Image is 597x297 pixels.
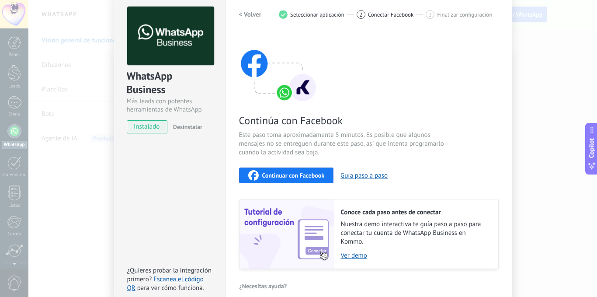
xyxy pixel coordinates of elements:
[239,168,334,183] button: Continuar con Facebook
[239,7,262,22] button: < Volver
[368,11,414,18] span: Conectar Facebook
[239,280,288,293] button: ¿Necesitas ayuda?
[239,283,287,289] span: ¿Necesitas ayuda?
[127,7,214,66] img: logo_main.png
[127,266,212,283] span: ¿Quieres probar la integración primero?
[173,123,202,131] span: Desinstalar
[587,138,596,158] span: Copilot
[239,10,262,19] h2: < Volver
[170,120,202,133] button: Desinstalar
[262,172,325,178] span: Continuar con Facebook
[127,69,213,97] div: WhatsApp Business
[239,114,447,127] span: Continúa con Facebook
[341,220,489,246] span: Nuestra demo interactiva te guía paso a paso para conectar tu cuenta de WhatsApp Business en Kommo.
[290,11,344,18] span: Seleccionar aplicación
[359,11,362,18] span: 2
[127,275,204,292] a: Escanea el código QR
[137,284,204,292] span: para ver cómo funciona.
[429,11,432,18] span: 3
[341,252,489,260] a: Ver demo
[127,97,213,114] div: Más leads con potentes herramientas de WhatsApp
[239,33,318,103] img: connect with facebook
[341,208,489,217] h2: Conoce cada paso antes de conectar
[340,171,388,180] button: Guía paso a paso
[239,131,447,157] span: Este paso toma aproximadamente 5 minutos. Es posible que algunos mensajes no se entreguen durante...
[437,11,492,18] span: Finalizar configuración
[127,120,167,133] span: instalado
